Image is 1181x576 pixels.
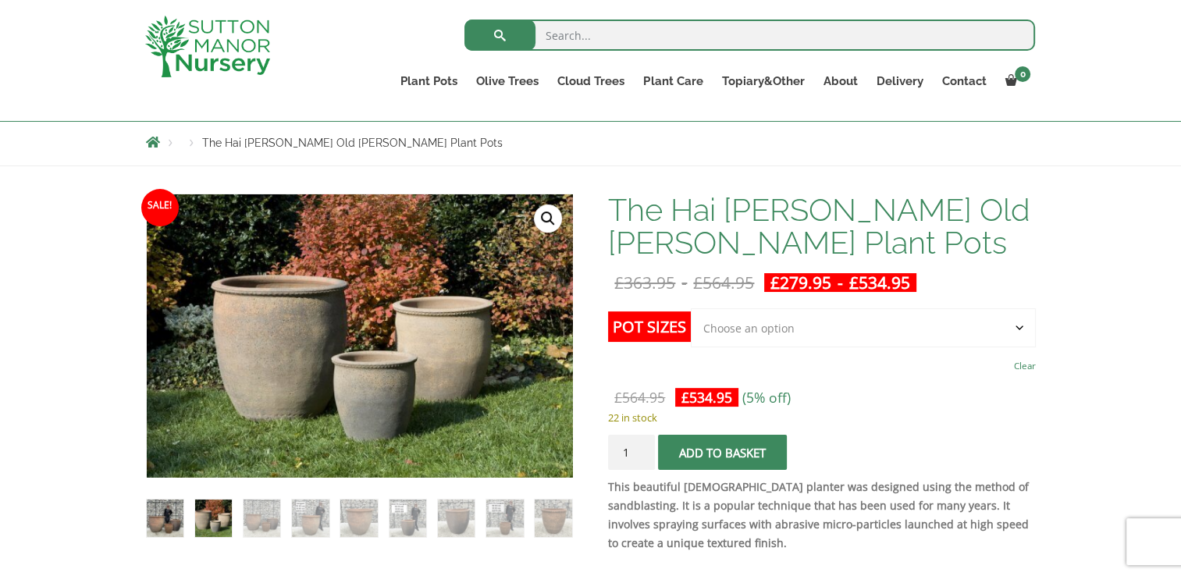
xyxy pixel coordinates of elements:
[608,479,1029,550] strong: This beautiful [DEMOGRAPHIC_DATA] planter was designed using the method of sandblasting. It is a ...
[712,70,813,92] a: Topiary&Other
[467,70,548,92] a: Olive Trees
[764,273,916,292] ins: -
[658,435,787,470] button: Add to basket
[608,408,1035,427] p: 22 in stock
[681,388,689,407] span: £
[548,70,634,92] a: Cloud Trees
[391,70,467,92] a: Plant Pots
[995,70,1035,92] a: 0
[145,16,270,77] img: logo
[534,204,562,233] a: View full-screen image gallery
[770,272,831,293] bdi: 279.95
[849,272,859,293] span: £
[147,500,183,536] img: The Hai Phong Old Stone Plant Pots
[608,194,1035,259] h1: The Hai [PERSON_NAME] Old [PERSON_NAME] Plant Pots
[390,500,426,536] img: The Hai Phong Old Stone Plant Pots - Image 6
[1015,66,1030,82] span: 0
[141,189,179,226] span: Sale!
[693,272,754,293] bdi: 564.95
[464,20,1035,51] input: Search...
[614,272,675,293] bdi: 363.95
[608,435,655,470] input: Product quantity
[608,273,760,292] del: -
[535,500,571,536] img: The Hai Phong Old Stone Plant Pots - Image 9
[195,500,232,536] img: The Hai Phong Old Stone Plant Pots - Image 2
[681,388,732,407] bdi: 534.95
[146,136,1036,148] nav: Breadcrumbs
[244,500,280,536] img: The Hai Phong Old Stone Plant Pots - Image 3
[932,70,995,92] a: Contact
[866,70,932,92] a: Delivery
[608,311,691,342] label: Pot Sizes
[770,272,780,293] span: £
[202,137,503,149] span: The Hai [PERSON_NAME] Old [PERSON_NAME] Plant Pots
[614,388,622,407] span: £
[1014,355,1036,377] a: Clear options
[614,272,624,293] span: £
[634,70,712,92] a: Plant Care
[614,388,665,407] bdi: 564.95
[742,388,791,407] span: (5% off)
[813,70,866,92] a: About
[486,500,523,536] img: The Hai Phong Old Stone Plant Pots - Image 8
[849,272,910,293] bdi: 534.95
[438,500,475,536] img: The Hai Phong Old Stone Plant Pots - Image 7
[693,272,703,293] span: £
[340,500,377,536] img: The Hai Phong Old Stone Plant Pots - Image 5
[292,500,329,536] img: The Hai Phong Old Stone Plant Pots - Image 4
